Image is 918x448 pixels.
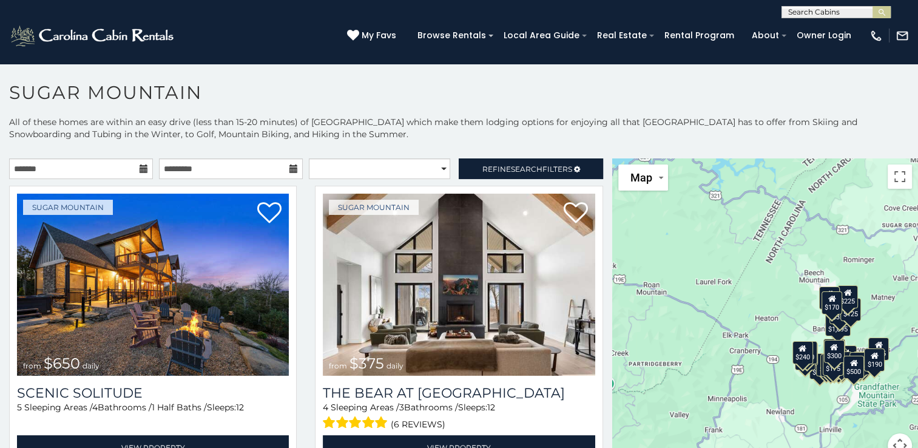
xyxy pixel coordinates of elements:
a: About [746,26,785,45]
img: The Bear At Sugar Mountain [323,194,595,376]
span: My Favs [362,29,396,42]
span: from [329,361,347,370]
div: $345 [853,351,874,375]
div: $300 [824,339,845,362]
a: Real Estate [591,26,653,45]
span: 1 Half Baths / [152,402,207,413]
a: Sugar Mountain [23,200,113,215]
a: Scenic Solitude from $650 daily [17,194,289,376]
img: Scenic Solitude [17,194,289,376]
span: from [23,361,41,370]
div: $225 [837,285,858,308]
div: Sleeping Areas / Bathrooms / Sleeps: [323,401,595,432]
div: $195 [849,352,870,375]
a: Sugar Mountain [329,200,419,215]
div: $155 [868,338,889,361]
div: $500 [843,356,864,379]
div: $125 [840,298,861,321]
a: Browse Rentals [411,26,492,45]
span: (6 reviews) [391,416,445,432]
div: $190 [864,348,885,371]
h3: The Bear At Sugar Mountain [323,385,595,401]
img: White-1-2.png [9,24,177,48]
div: $225 [797,342,818,365]
span: $375 [349,355,384,372]
div: Sleeping Areas / Bathrooms / Sleeps: [17,401,289,432]
div: $175 [823,353,843,376]
a: The Bear At Sugar Mountain from $375 daily [323,194,595,376]
span: $650 [44,355,80,372]
img: phone-regular-white.png [869,29,883,42]
div: $355 [795,347,815,370]
span: daily [83,361,100,370]
a: Local Area Guide [498,26,586,45]
a: Scenic Solitude [17,385,289,401]
span: 5 [17,402,22,413]
div: $170 [822,291,842,314]
span: Refine Filters [482,165,572,174]
div: $155 [820,353,841,376]
button: Toggle fullscreen view [888,165,912,189]
span: 3 [399,402,404,413]
div: $650 [809,356,830,379]
span: daily [386,361,403,370]
span: 4 [323,402,328,413]
div: $200 [835,345,856,368]
div: $210 [797,341,817,364]
a: My Favs [347,29,399,42]
a: Rental Program [658,26,740,45]
a: Add to favorites [257,201,282,226]
div: $1,095 [825,313,851,336]
span: 12 [487,402,495,413]
a: The Bear At [GEOGRAPHIC_DATA] [323,385,595,401]
div: $350 [828,354,849,377]
div: $240 [819,287,840,310]
a: RefineSearchFilters [459,158,602,179]
div: $190 [823,339,844,362]
span: Map [630,171,652,184]
div: $240 [792,341,812,364]
span: Search [511,165,542,174]
button: Change map style [618,165,668,191]
a: Owner Login [791,26,857,45]
img: mail-regular-white.png [896,29,909,42]
div: $265 [824,339,845,362]
div: $350 [829,300,849,324]
span: 4 [92,402,98,413]
a: Add to favorites [564,201,588,226]
span: 12 [236,402,244,413]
